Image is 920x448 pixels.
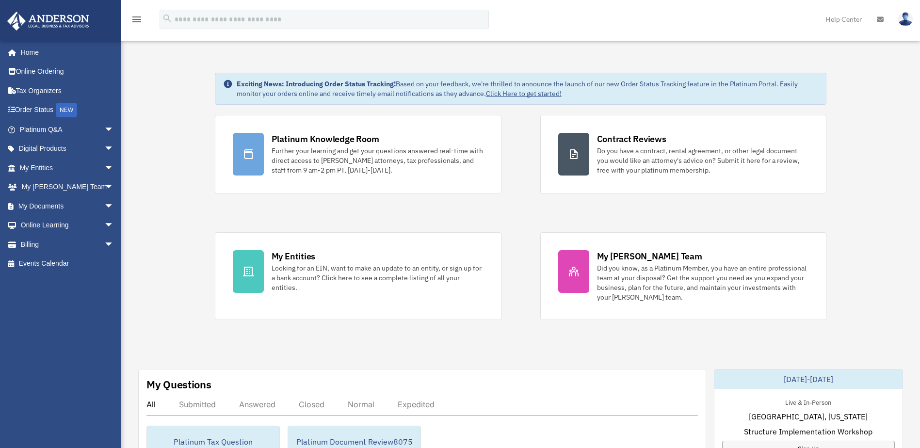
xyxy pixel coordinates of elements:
img: Anderson Advisors Platinum Portal [4,12,92,31]
div: Did you know, as a Platinum Member, you have an entire professional team at your disposal? Get th... [597,263,809,302]
div: Based on your feedback, we're thrilled to announce the launch of our new Order Status Tracking fe... [237,79,819,98]
a: My [PERSON_NAME] Team Did you know, as a Platinum Member, you have an entire professional team at... [540,232,827,320]
div: My [PERSON_NAME] Team [597,250,702,262]
a: Tax Organizers [7,81,129,100]
div: NEW [56,103,77,117]
span: arrow_drop_down [104,235,124,255]
div: Closed [299,400,324,409]
div: Expedited [398,400,435,409]
div: Answered [239,400,275,409]
img: User Pic [898,12,913,26]
a: Platinum Knowledge Room Further your learning and get your questions answered real-time with dire... [215,115,501,193]
a: My Entitiesarrow_drop_down [7,158,129,177]
div: Looking for an EIN, want to make an update to an entity, or sign up for a bank account? Click her... [272,263,484,292]
a: My [PERSON_NAME] Teamarrow_drop_down [7,177,129,197]
a: Digital Productsarrow_drop_down [7,139,129,159]
a: Home [7,43,124,62]
a: menu [131,17,143,25]
a: Order StatusNEW [7,100,129,120]
div: My Entities [272,250,315,262]
span: arrow_drop_down [104,177,124,197]
span: arrow_drop_down [104,120,124,140]
div: Platinum Knowledge Room [272,133,379,145]
span: arrow_drop_down [104,196,124,216]
span: arrow_drop_down [104,139,124,159]
i: menu [131,14,143,25]
div: My Questions [146,377,211,392]
div: Contract Reviews [597,133,666,145]
a: Click Here to get started! [486,89,562,98]
span: [GEOGRAPHIC_DATA], [US_STATE] [749,411,868,422]
a: Events Calendar [7,254,129,273]
a: Contract Reviews Do you have a contract, rental agreement, or other legal document you would like... [540,115,827,193]
a: Online Ordering [7,62,129,81]
div: All [146,400,156,409]
a: My Entities Looking for an EIN, want to make an update to an entity, or sign up for a bank accoun... [215,232,501,320]
a: Billingarrow_drop_down [7,235,129,254]
span: arrow_drop_down [104,158,124,178]
a: My Documentsarrow_drop_down [7,196,129,216]
a: Online Learningarrow_drop_down [7,216,129,235]
div: Submitted [179,400,216,409]
span: arrow_drop_down [104,216,124,236]
div: Live & In-Person [777,397,839,407]
div: [DATE]-[DATE] [714,369,903,389]
div: Further your learning and get your questions answered real-time with direct access to [PERSON_NAM... [272,146,484,175]
i: search [162,13,173,24]
strong: Exciting News: Introducing Order Status Tracking! [237,80,396,88]
div: Do you have a contract, rental agreement, or other legal document you would like an attorney's ad... [597,146,809,175]
a: Platinum Q&Aarrow_drop_down [7,120,129,139]
div: Normal [348,400,374,409]
span: Structure Implementation Workshop [744,426,872,437]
